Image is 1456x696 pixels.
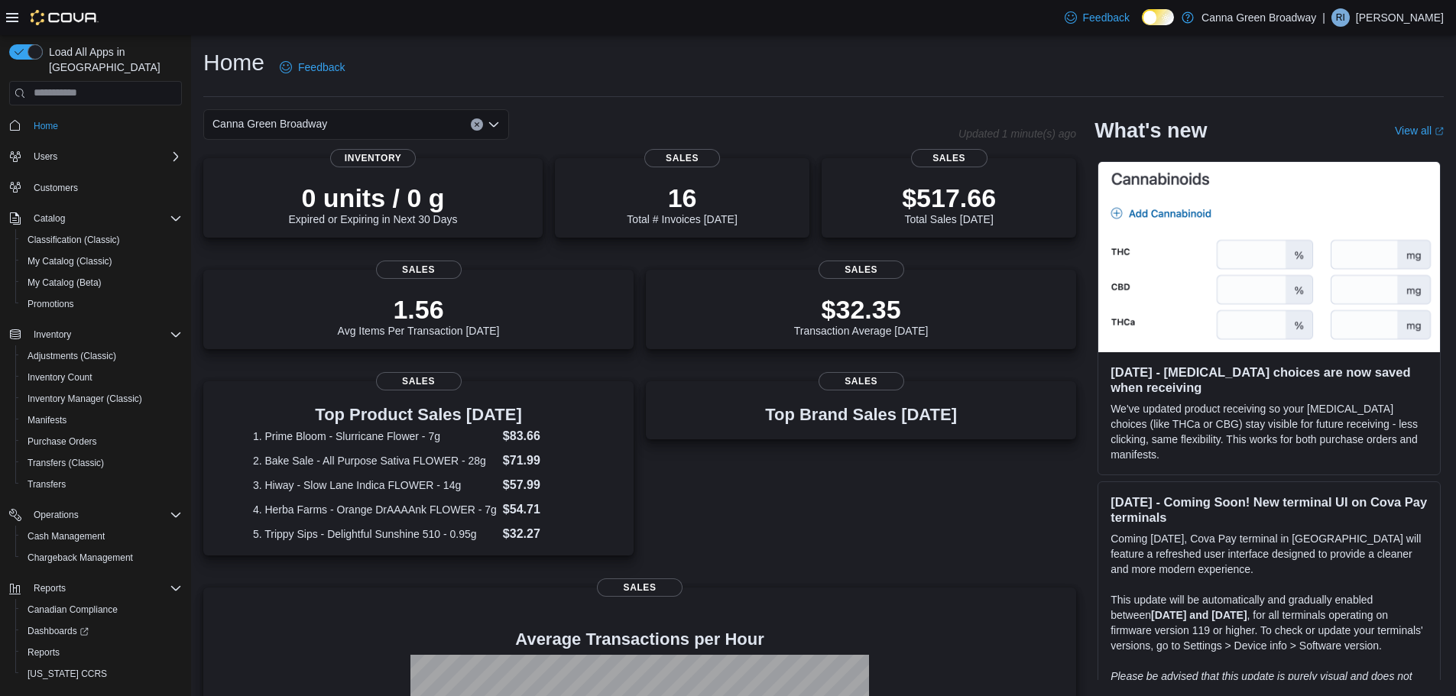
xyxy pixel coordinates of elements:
a: Cash Management [21,527,111,545]
button: Home [3,115,188,137]
p: | [1322,8,1325,27]
span: Transfers [28,478,66,490]
span: My Catalog (Beta) [28,277,102,289]
p: Coming [DATE], Cova Pay terminal in [GEOGRAPHIC_DATA] will feature a refreshed user interface des... [1111,531,1428,577]
a: Promotions [21,295,80,313]
button: Operations [28,506,85,524]
dt: 4. Herba Farms - Orange DrAAAAnk FLOWER - 7g [253,502,497,517]
span: Sales [911,149,987,167]
button: Reports [3,578,188,599]
span: My Catalog (Beta) [21,274,182,292]
span: Promotions [28,298,74,310]
p: Canna Green Broadway [1201,8,1316,27]
button: Inventory [3,324,188,345]
span: Inventory [28,325,182,344]
span: Feedback [298,60,345,75]
a: Reports [21,643,66,662]
p: 16 [627,183,737,213]
span: Manifests [28,414,66,426]
a: Home [28,117,64,135]
span: Purchase Orders [28,435,97,448]
span: Home [28,116,182,135]
span: Dashboards [21,622,182,640]
dd: $71.99 [503,452,584,470]
span: Washington CCRS [21,665,182,683]
button: Manifests [15,410,188,431]
button: Open list of options [488,118,500,131]
a: View allExternal link [1395,125,1444,137]
span: Canna Green Broadway [212,115,327,133]
span: Reports [28,646,60,659]
button: [US_STATE] CCRS [15,663,188,685]
span: Purchase Orders [21,432,182,451]
span: Canadian Compliance [28,604,118,616]
span: [US_STATE] CCRS [28,668,107,680]
h3: Top Product Sales [DATE] [253,406,584,424]
svg: External link [1435,127,1444,136]
span: Chargeback Management [21,549,182,567]
div: Raven Irwin [1331,8,1350,27]
button: Operations [3,504,188,526]
span: Inventory [330,149,416,167]
button: Transfers (Classic) [15,452,188,474]
dd: $54.71 [503,500,584,519]
span: RI [1336,8,1345,27]
span: Inventory Count [28,371,92,384]
a: Feedback [274,52,351,83]
span: Canadian Compliance [21,601,182,619]
strong: [DATE] and [DATE] [1151,609,1247,621]
div: Total Sales [DATE] [902,183,996,225]
p: $517.66 [902,183,996,213]
div: Transaction Average [DATE] [794,294,929,337]
a: Inventory Count [21,368,99,387]
p: 0 units / 0 g [289,183,458,213]
dd: $57.99 [503,476,584,494]
a: [US_STATE] CCRS [21,665,113,683]
h3: [DATE] - [MEDICAL_DATA] choices are now saved when receiving [1111,364,1428,395]
button: Catalog [28,209,71,228]
span: Customers [28,178,182,197]
span: Load All Apps in [GEOGRAPHIC_DATA] [43,44,182,75]
button: Chargeback Management [15,547,188,568]
span: Classification (Classic) [21,231,182,249]
span: Promotions [21,295,182,313]
p: This update will be automatically and gradually enabled between , for all terminals operating on ... [1111,592,1428,653]
span: Cash Management [21,527,182,545]
p: [PERSON_NAME] [1356,8,1444,27]
span: Inventory Count [21,368,182,387]
p: Updated 1 minute(s) ago [958,128,1076,140]
button: Inventory Manager (Classic) [15,388,188,410]
button: Clear input [471,118,483,131]
button: Inventory [28,325,77,344]
a: Feedback [1059,2,1136,33]
span: Dark Mode [1142,25,1143,26]
h4: Average Transactions per Hour [216,630,1064,649]
input: Dark Mode [1142,9,1174,25]
button: Reports [15,642,188,663]
span: Transfers (Classic) [28,457,104,469]
a: Classification (Classic) [21,231,126,249]
dt: 1. Prime Bloom - Slurricane Flower - 7g [253,429,497,444]
h3: Top Brand Sales [DATE] [765,406,957,424]
span: Transfers (Classic) [21,454,182,472]
a: Manifests [21,411,73,429]
button: Inventory Count [15,367,188,388]
span: Catalog [34,212,65,225]
button: Purchase Orders [15,431,188,452]
a: Canadian Compliance [21,601,124,619]
span: Adjustments (Classic) [21,347,182,365]
div: Total # Invoices [DATE] [627,183,737,225]
dd: $32.27 [503,525,584,543]
span: Sales [376,372,462,390]
span: My Catalog (Classic) [28,255,112,267]
a: Dashboards [15,620,188,642]
button: Promotions [15,293,188,315]
button: Reports [28,579,72,597]
dt: 5. Trippy Sips - Delightful Sunshine 510 - 0.95g [253,526,497,542]
span: Users [34,151,57,163]
span: Reports [28,579,182,597]
span: Sales [376,261,462,279]
a: My Catalog (Classic) [21,252,118,270]
span: Inventory Manager (Classic) [28,393,142,405]
button: Canadian Compliance [15,599,188,620]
